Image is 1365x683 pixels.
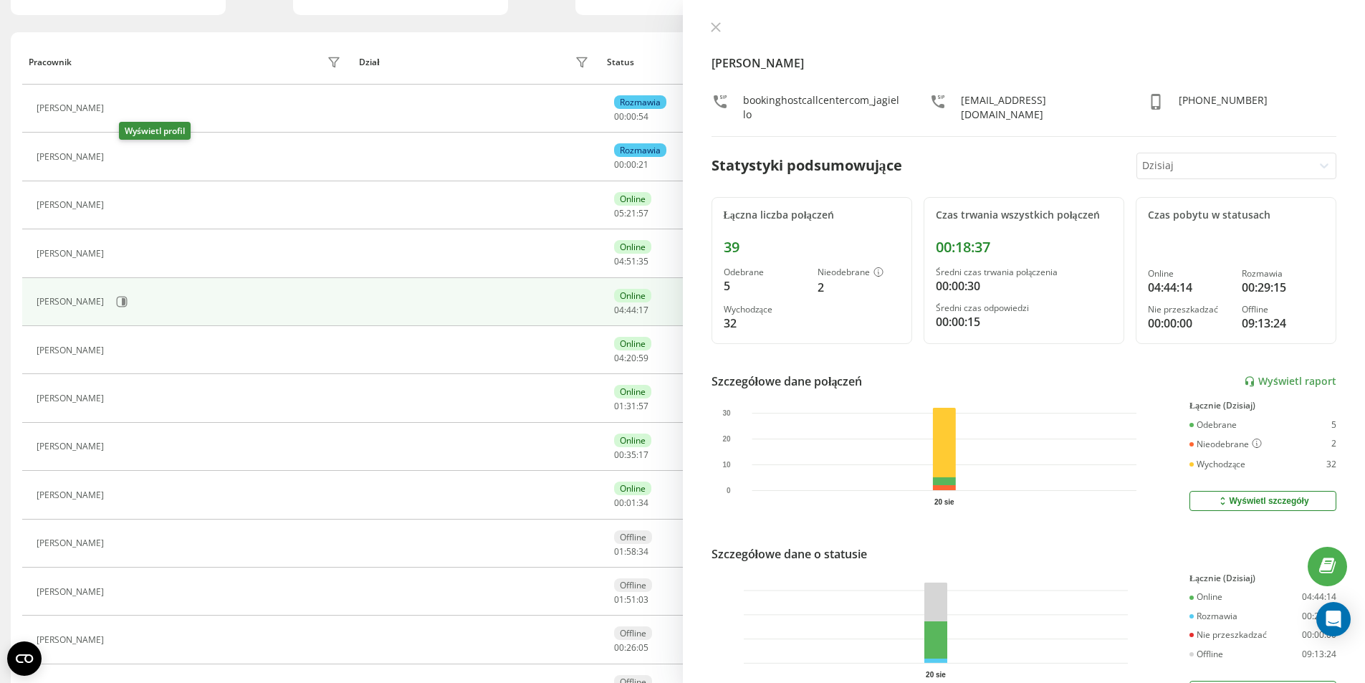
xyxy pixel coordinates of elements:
div: Czas pobytu w statusach [1148,209,1324,221]
div: Wychodzące [1189,459,1245,469]
div: 04:44:14 [1302,592,1336,602]
div: 5 [1331,420,1336,430]
div: Pracownik [29,57,72,67]
div: : : [614,498,648,508]
button: Open CMP widget [7,641,42,676]
span: 01 [626,497,636,509]
span: 01 [614,545,624,558]
span: 54 [638,110,648,123]
text: 30 [722,409,731,417]
span: 04 [614,352,624,364]
span: 26 [626,641,636,654]
div: Nie przeszkadzać [1189,630,1267,640]
div: Offline [1242,305,1324,315]
div: 00:29:15 [1302,611,1336,621]
div: Rozmawia [614,143,666,157]
div: 00:00:00 [1302,630,1336,640]
span: 21 [626,207,636,219]
div: [PERSON_NAME] [37,345,107,355]
div: Offline [1189,649,1223,659]
div: 00:29:15 [1242,279,1324,296]
div: : : [614,353,648,363]
div: Rozmawia [1189,611,1237,621]
div: : : [614,643,648,653]
span: 57 [638,207,648,219]
div: Online [614,337,651,350]
div: Online [1148,269,1230,279]
div: : : [614,450,648,460]
div: Łącznie (Dzisiaj) [1189,401,1336,411]
button: Wyświetl szczegóły [1189,491,1336,511]
span: 17 [638,304,648,316]
h4: [PERSON_NAME] [712,54,1337,72]
span: 21 [638,158,648,171]
div: Odebrane [724,267,806,277]
div: Wychodzące [724,305,806,315]
div: : : [614,595,648,605]
div: Offline [614,626,652,640]
div: : : [614,112,648,122]
div: : : [614,209,648,219]
text: 0 [726,487,730,495]
span: 34 [638,545,648,558]
span: 04 [614,304,624,316]
div: Rozmawia [1242,269,1324,279]
div: 2 [1331,439,1336,450]
div: [PERSON_NAME] [37,441,107,452]
text: 20 sie [934,498,954,506]
div: Dział [359,57,379,67]
span: 35 [626,449,636,461]
div: [PERSON_NAME] [37,200,107,210]
div: 09:13:24 [1302,649,1336,659]
div: Offline [614,530,652,544]
span: 00 [626,158,636,171]
div: 00:00:30 [936,277,1112,295]
div: Online [614,434,651,447]
div: 04:44:14 [1148,279,1230,296]
div: Nieodebrane [818,267,900,279]
text: 20 [722,435,731,443]
div: 2 [818,279,900,296]
div: Szczegółowe dane połączeń [712,373,863,390]
span: 59 [638,352,648,364]
span: 35 [638,255,648,267]
span: 31 [626,400,636,412]
div: 00:00:15 [936,313,1112,330]
span: 34 [638,497,648,509]
span: 05 [614,207,624,219]
div: 00:00:00 [1148,315,1230,332]
span: 03 [638,593,648,606]
div: Offline [614,578,652,592]
div: [PERSON_NAME] [37,490,107,500]
div: Statystyki podsumowujące [712,155,902,176]
span: 58 [626,545,636,558]
span: 01 [614,400,624,412]
div: [PERSON_NAME] [37,297,107,307]
div: 5 [724,277,806,295]
div: Online [614,289,651,302]
div: 39 [724,239,900,256]
div: [PERSON_NAME] [37,587,107,597]
div: [PERSON_NAME] [37,103,107,113]
div: [PERSON_NAME] [37,249,107,259]
span: 04 [614,255,624,267]
div: : : [614,257,648,267]
div: Online [614,240,651,254]
div: Open Intercom Messenger [1316,602,1351,636]
span: 00 [614,641,624,654]
div: : : [614,305,648,315]
div: Odebrane [1189,420,1237,430]
div: bookinghostcallcentercom_jagiello [743,93,901,122]
div: [PHONE_NUMBER] [1179,93,1268,122]
div: Nieodebrane [1189,439,1262,450]
div: [PERSON_NAME] [37,393,107,403]
div: [PERSON_NAME] [37,635,107,645]
span: 57 [638,400,648,412]
span: 44 [626,304,636,316]
div: : : [614,160,648,170]
div: Wyświetl profil [119,122,191,140]
div: Online [614,482,651,495]
div: Status [607,57,634,67]
span: 01 [614,593,624,606]
div: Wyświetl szczegóły [1217,495,1308,507]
